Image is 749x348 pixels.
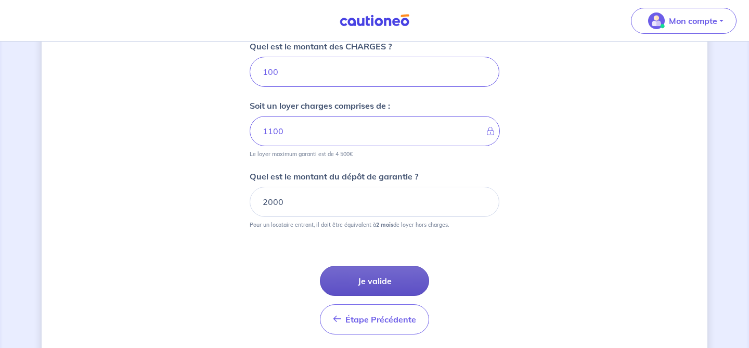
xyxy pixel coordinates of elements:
[250,170,418,183] p: Quel est le montant du dépôt de garantie ?
[376,221,393,228] strong: 2 mois
[345,314,416,325] span: Étape Précédente
[335,14,414,27] img: Cautioneo
[250,221,449,228] p: Pour un locataire entrant, il doit être équivalent à de loyer hors charges.
[320,304,429,334] button: Étape Précédente
[250,150,353,158] p: Le loyer maximum garanti est de 4 500€
[631,8,737,34] button: illu_account_valid_menu.svgMon compte
[250,99,390,112] p: Soit un loyer charges comprises de :
[320,266,429,296] button: Je valide
[250,116,500,146] input: - €
[250,187,499,217] input: 750€
[648,12,665,29] img: illu_account_valid_menu.svg
[250,57,499,87] input: 80 €
[250,40,392,53] p: Quel est le montant des CHARGES ?
[669,15,717,27] p: Mon compte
